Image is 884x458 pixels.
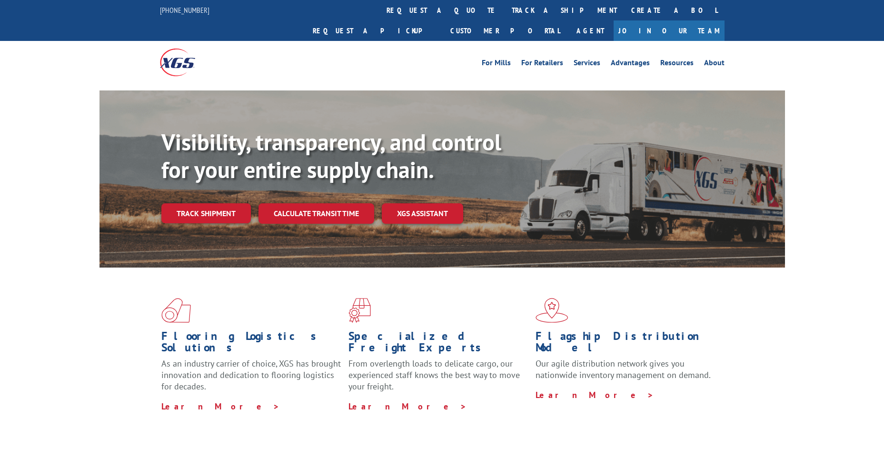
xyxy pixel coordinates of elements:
a: Track shipment [161,203,251,223]
img: xgs-icon-total-supply-chain-intelligence-red [161,298,191,323]
a: Calculate transit time [258,203,374,224]
a: For Retailers [521,59,563,70]
a: For Mills [482,59,511,70]
span: Our agile distribution network gives you nationwide inventory management on demand. [536,358,711,380]
b: Visibility, transparency, and control for your entire supply chain. [161,127,501,184]
img: xgs-icon-flagship-distribution-model-red [536,298,568,323]
a: [PHONE_NUMBER] [160,5,209,15]
img: xgs-icon-focused-on-flooring-red [348,298,371,323]
a: About [704,59,725,70]
a: Join Our Team [614,20,725,41]
a: Learn More > [348,401,467,412]
a: Resources [660,59,694,70]
a: Learn More > [161,401,280,412]
span: As an industry carrier of choice, XGS has brought innovation and dedication to flooring logistics... [161,358,341,392]
a: Learn More > [536,389,654,400]
a: Agent [567,20,614,41]
a: Request a pickup [306,20,443,41]
h1: Specialized Freight Experts [348,330,528,358]
a: XGS ASSISTANT [382,203,463,224]
p: From overlength loads to delicate cargo, our experienced staff knows the best way to move your fr... [348,358,528,400]
a: Services [574,59,600,70]
h1: Flooring Logistics Solutions [161,330,341,358]
a: Advantages [611,59,650,70]
h1: Flagship Distribution Model [536,330,715,358]
a: Customer Portal [443,20,567,41]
